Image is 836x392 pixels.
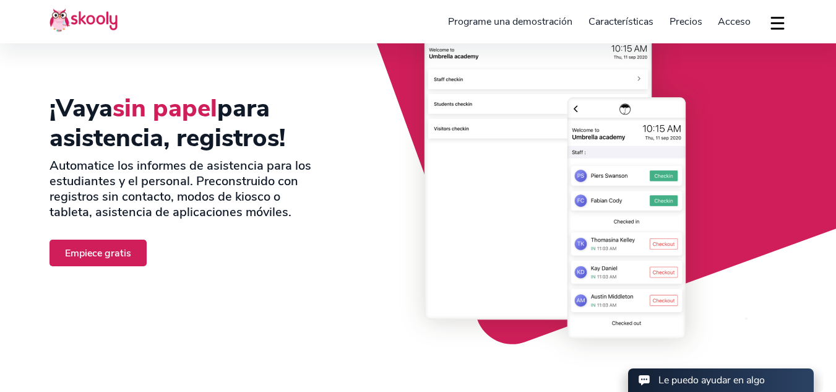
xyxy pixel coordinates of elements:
[718,15,751,28] span: Acceso
[661,12,710,32] a: Precios
[50,158,324,220] h2: Automatice los informes de asistencia para los estudiantes y el personal. Preconstruido con regis...
[769,9,786,37] button: dropdown menu
[50,8,118,32] img: Skooly
[710,12,759,32] a: Acceso
[113,92,217,125] span: sin papel
[580,12,661,32] a: Características
[670,15,702,28] span: Precios
[50,240,147,266] a: Empiece gratis
[50,94,324,153] h1: ¡Vaya para asistencia, registros!
[344,12,786,348] img: Software y aplicación de gestión de asistencia de estudiantes - <span class='notranslate'>Skooly ...
[441,12,581,32] a: Programe una demostración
